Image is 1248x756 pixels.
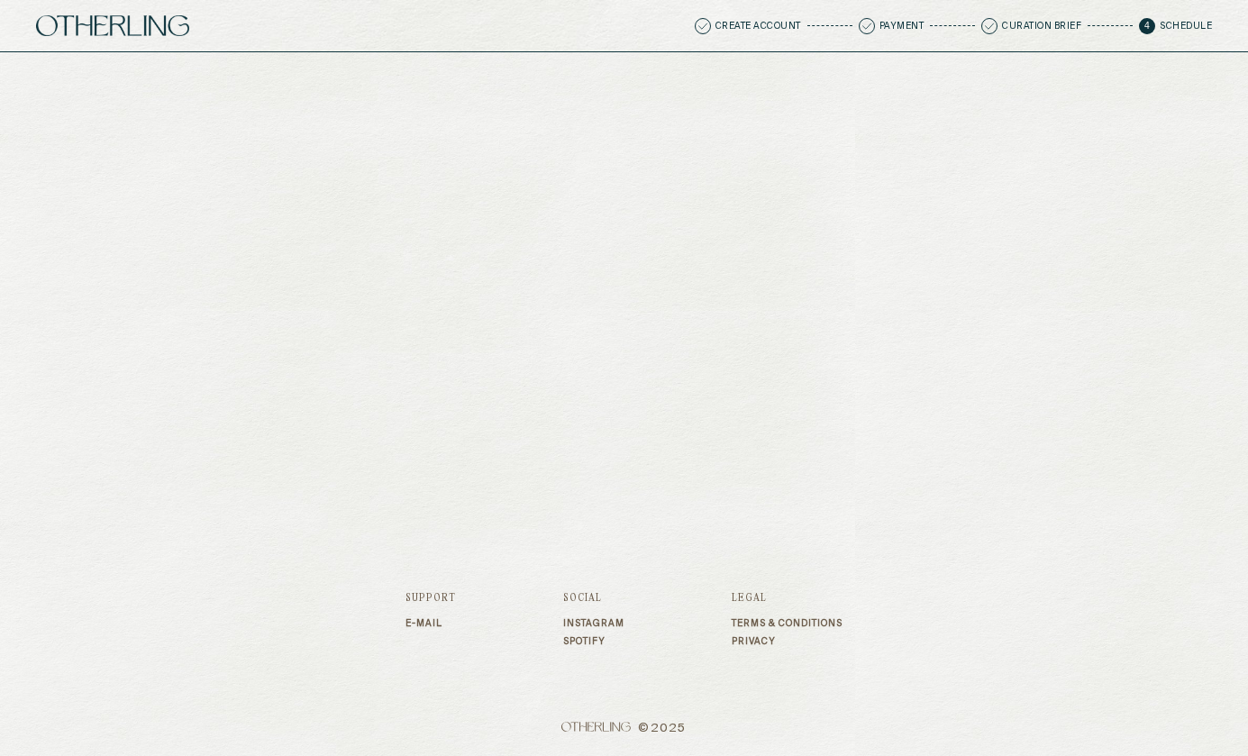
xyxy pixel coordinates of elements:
[405,722,843,736] span: © 2025
[879,22,925,31] p: Payment
[36,15,189,36] img: logo
[732,618,843,629] a: Terms & Conditions
[1002,22,1081,31] p: Curation Brief
[732,636,843,647] a: Privacy
[405,593,456,604] h3: Support
[715,22,801,31] p: Create Account
[563,593,624,604] h3: Social
[1160,22,1212,31] p: Schedule
[1139,18,1155,34] span: 4
[732,593,843,604] h3: Legal
[405,618,456,629] a: E-mail
[563,636,624,647] a: Spotify
[563,618,624,629] a: Instagram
